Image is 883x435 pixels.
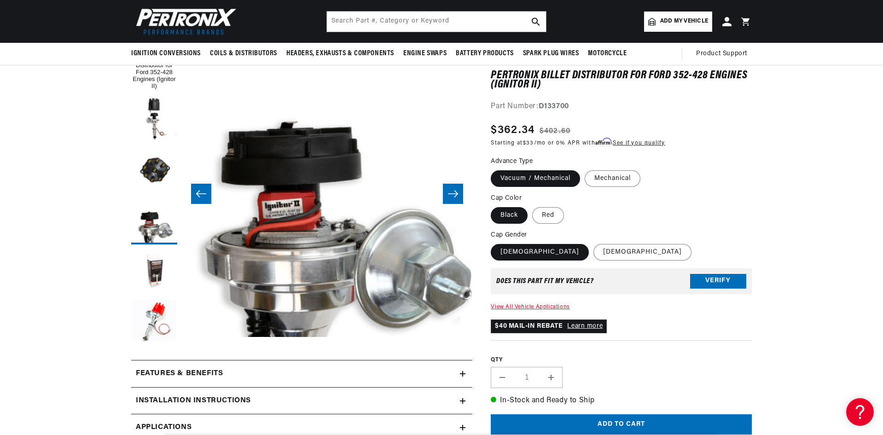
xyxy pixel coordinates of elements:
h2: Installation instructions [136,395,251,407]
button: search button [526,12,546,32]
legend: Cap Color [491,193,523,203]
button: Slide left [191,184,211,204]
button: Load image 4 in gallery view [131,198,177,244]
p: Starting at /mo or 0% APR with . [491,139,665,147]
span: Applications [136,422,192,434]
button: Verify [690,274,746,289]
summary: Motorcycle [583,43,631,64]
div: Part Number: [491,101,752,113]
span: Battery Products [456,49,514,58]
summary: Battery Products [451,43,518,64]
a: See if you qualify - Learn more about Affirm Financing (opens in modal) [613,140,665,146]
button: Load image 5 in gallery view [131,249,177,295]
p: $40 MAIL-IN REBATE [491,319,607,333]
summary: Spark Plug Wires [518,43,584,64]
span: Ignition Conversions [131,49,201,58]
span: $362.34 [491,122,534,139]
button: Load image 1 in gallery view [131,46,177,93]
summary: Headers, Exhausts & Components [282,43,399,64]
label: Black [491,207,528,224]
span: Motorcycle [588,49,627,58]
button: Add to cart [491,414,752,435]
label: [DEMOGRAPHIC_DATA] [491,244,589,261]
div: Does This part fit My vehicle? [496,278,593,285]
span: Affirm [595,138,611,145]
legend: Cap Gender [491,230,528,240]
a: Add my vehicle [644,12,712,32]
span: Add my vehicle [660,17,708,26]
span: Engine Swaps [403,49,447,58]
span: Spark Plug Wires [523,49,579,58]
a: View All Vehicle Applications [491,304,569,310]
button: Load image 6 in gallery view [131,300,177,346]
button: Load image 3 in gallery view [131,148,177,194]
summary: Installation instructions [131,388,472,414]
media-gallery: Gallery Viewer [131,46,472,342]
span: Coils & Distributors [210,49,277,58]
button: Slide right [443,184,463,204]
img: Pertronix [131,6,237,37]
summary: Engine Swaps [399,43,451,64]
summary: Product Support [696,43,752,65]
label: [DEMOGRAPHIC_DATA] [593,244,691,261]
span: $33 [523,140,534,146]
p: In-Stock and Ready to Ship [491,395,752,407]
summary: Ignition Conversions [131,43,205,64]
label: Mechanical [585,170,640,187]
label: Red [532,207,564,224]
legend: Advance Type [491,157,534,166]
summary: Coils & Distributors [205,43,282,64]
label: QTY [491,356,752,364]
span: Headers, Exhausts & Components [286,49,394,58]
h2: Features & Benefits [136,368,223,380]
label: Vacuum / Mechanical [491,170,580,187]
button: Load image 2 in gallery view [131,97,177,143]
a: Learn more [567,323,603,330]
input: Search Part #, Category or Keyword [327,12,546,32]
summary: Features & Benefits [131,360,472,387]
strong: D133700 [539,103,569,110]
span: Product Support [696,49,747,59]
h1: PerTronix Billet Distributor for Ford 352-428 Engines (Ignitor II) [491,71,752,90]
s: $402.60 [540,126,571,137]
